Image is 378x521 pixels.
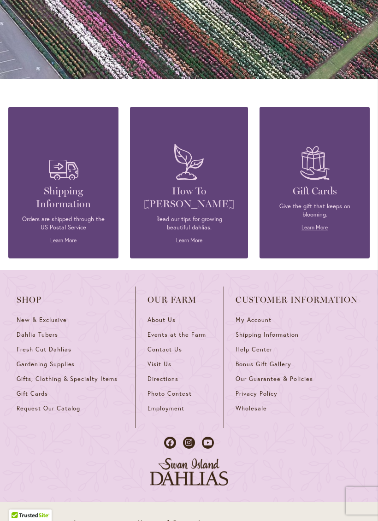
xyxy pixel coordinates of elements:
a: Learn More [50,237,77,244]
span: Wholesale [236,404,267,412]
a: Dahlias on Instagram [183,437,195,449]
span: Our Farm [148,295,212,304]
p: Orders are shipped through the US Postal Service [22,215,105,232]
span: Events at the Farm [148,331,206,339]
span: Gift Cards [17,390,48,398]
span: Request Our Catalog [17,404,80,412]
p: Read our tips for growing beautiful dahlias. [144,215,234,232]
span: Privacy Policy [236,390,278,398]
span: Customer Information [236,295,358,304]
span: About Us [148,316,176,324]
a: Learn More [301,224,328,231]
a: Learn More [176,237,202,244]
h4: Shipping Information [22,185,105,211]
h4: How To [PERSON_NAME] [144,185,234,211]
span: Photo Contest [148,390,192,398]
a: Dahlias on Youtube [202,437,214,449]
span: New & Exclusive [17,316,67,324]
span: Visit Us [148,360,171,368]
h4: Gift Cards [273,185,356,198]
span: Dahlia Tubers [17,331,58,339]
a: Dahlias on Facebook [164,437,176,449]
span: Gifts, Clothing & Specialty Items [17,375,118,383]
span: My Account [236,316,272,324]
span: Contact Us [148,345,182,353]
span: Our Guarantee & Policies [236,375,313,383]
span: Directions [148,375,178,383]
span: Fresh Cut Dahlias [17,345,71,353]
p: Give the gift that keeps on blooming. [273,202,356,219]
span: Gardening Supplies [17,360,75,368]
span: Help Center [236,345,272,353]
span: Shipping Information [236,331,298,339]
span: Bonus Gift Gallery [236,360,291,368]
span: Employment [148,404,184,412]
span: Shop [17,295,124,304]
